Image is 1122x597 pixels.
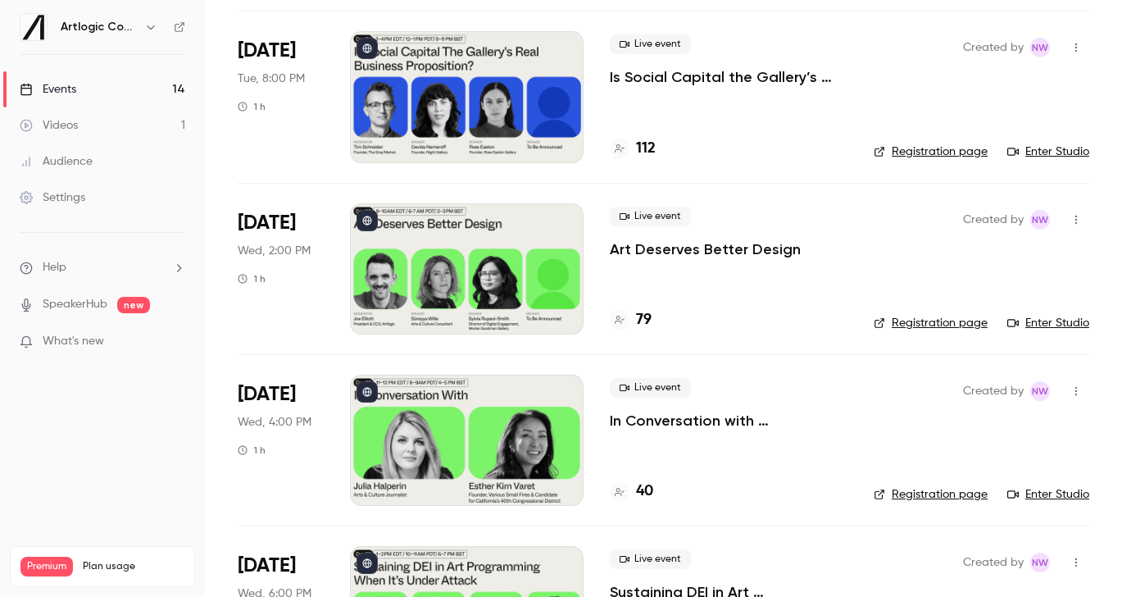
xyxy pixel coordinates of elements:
img: Artlogic Connect 2025 [20,14,47,40]
span: Premium [20,557,73,576]
span: new [117,297,150,313]
span: Created by [963,38,1024,57]
a: Registration page [874,144,988,160]
iframe: Noticeable Trigger [166,335,185,349]
a: Is Social Capital the Gallery’s Real Business Proposition? [610,67,847,87]
a: In Conversation with [PERSON_NAME] [610,411,847,431]
span: What's new [43,333,104,350]
a: Enter Studio [1007,315,1089,331]
span: Live event [610,207,691,226]
span: Natasha Whiffin [1030,381,1050,401]
a: Enter Studio [1007,144,1089,160]
span: NW [1032,381,1048,401]
span: NW [1032,38,1048,57]
div: 1 h [238,272,266,285]
a: Registration page [874,486,988,503]
span: Plan usage [83,560,184,573]
li: help-dropdown-opener [20,259,185,276]
span: Live event [610,34,691,54]
span: Wed, 2:00 PM [238,243,311,259]
span: Wed, 4:00 PM [238,414,311,431]
span: [DATE] [238,38,296,64]
h4: 112 [636,138,656,160]
a: Enter Studio [1007,486,1089,503]
div: Settings [20,189,85,206]
span: Help [43,259,66,276]
a: Registration page [874,315,988,331]
div: Events [20,81,76,98]
span: Natasha Whiffin [1030,210,1050,230]
h4: 40 [636,481,653,503]
div: Sep 17 Wed, 4:00 PM (Europe/London) [238,375,324,506]
a: 112 [610,138,656,160]
a: SpeakerHub [43,296,107,313]
a: 40 [610,481,653,503]
span: NW [1032,210,1048,230]
span: [DATE] [238,381,296,408]
span: Natasha Whiffin [1030,553,1050,572]
div: 1 h [238,100,266,113]
h4: 79 [636,309,652,331]
h6: Artlogic Connect 2025 [61,19,138,35]
div: 1 h [238,444,266,457]
div: Videos [20,117,78,134]
span: Natasha Whiffin [1030,38,1050,57]
a: 79 [610,309,652,331]
span: Created by [963,381,1024,401]
div: Sep 16 Tue, 8:00 PM (Europe/London) [238,31,324,162]
span: Tue, 8:00 PM [238,71,305,87]
span: Live event [610,378,691,398]
span: NW [1032,553,1048,572]
span: [DATE] [238,210,296,236]
span: Created by [963,210,1024,230]
div: Sep 17 Wed, 2:00 PM (Europe/London) [238,203,324,335]
a: Art Deserves Better Design [610,239,801,259]
span: Live event [610,549,691,569]
div: Audience [20,153,93,170]
span: [DATE] [238,553,296,579]
span: Created by [963,553,1024,572]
